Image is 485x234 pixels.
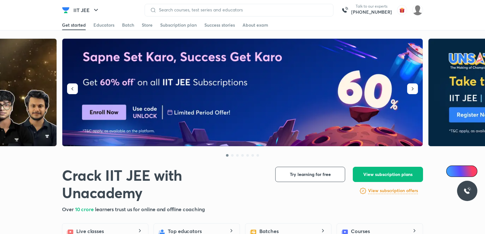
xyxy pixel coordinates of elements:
[93,22,114,28] div: Educators
[62,6,70,14] img: Company Logo
[368,187,418,195] a: View subscription offers
[397,5,407,15] img: avatar
[62,206,75,212] span: Over
[242,22,268,28] div: About exam
[275,167,345,182] button: Try learning for free
[338,4,351,16] img: call-us
[70,4,104,16] button: IIT JEE
[351,4,392,9] p: Talk to our experts
[62,167,265,202] h1: Crack IIT JEE with Unacademy
[142,20,153,30] a: Store
[412,5,423,16] img: Sai Rakshith
[160,22,197,28] div: Subscription plan
[368,187,418,194] h6: View subscription offers
[156,7,328,12] input: Search courses, test series and educators
[93,20,114,30] a: Educators
[351,9,392,15] a: [PHONE_NUMBER]
[242,20,268,30] a: About exam
[95,206,205,212] span: learners trust us for online and offline coaching
[122,20,134,30] a: Batch
[290,171,331,178] span: Try learning for free
[446,166,477,177] a: Ai Doubts
[450,169,455,174] img: Icon
[363,171,413,178] span: View subscription plans
[204,20,235,30] a: Success stories
[122,22,134,28] div: Batch
[353,167,423,182] button: View subscription plans
[62,22,86,28] div: Get started
[62,20,86,30] a: Get started
[160,20,197,30] a: Subscription plan
[75,206,95,212] span: 10 crore
[204,22,235,28] div: Success stories
[142,22,153,28] div: Store
[463,187,471,195] img: ttu
[457,169,474,174] span: Ai Doubts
